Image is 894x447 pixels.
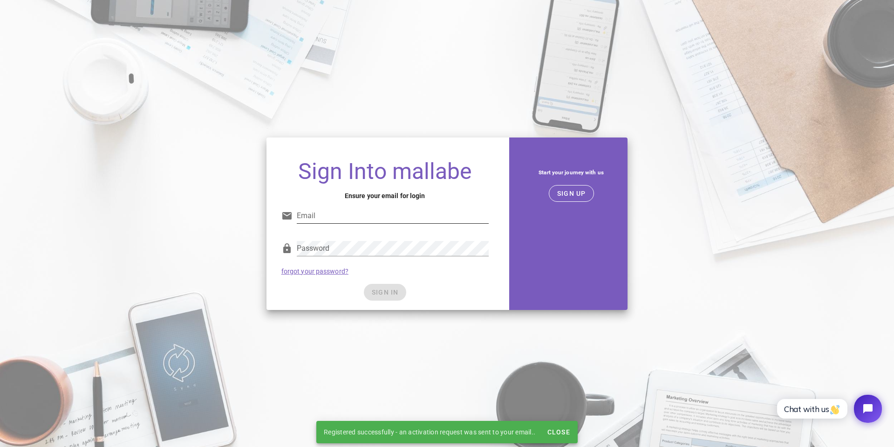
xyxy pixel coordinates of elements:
[522,167,621,178] h5: Start your journey with us
[281,160,489,183] h1: Sign Into mallabe
[557,190,586,197] span: SIGN UP
[281,268,348,275] a: forgot your password?
[281,191,489,201] h4: Ensure your email for login
[549,185,594,202] button: SIGN UP
[546,428,570,436] span: Close
[316,421,543,443] div: Registered successfully - an activation request was sent to your email..
[543,424,574,440] button: Close
[767,387,890,431] iframe: Tidio Chat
